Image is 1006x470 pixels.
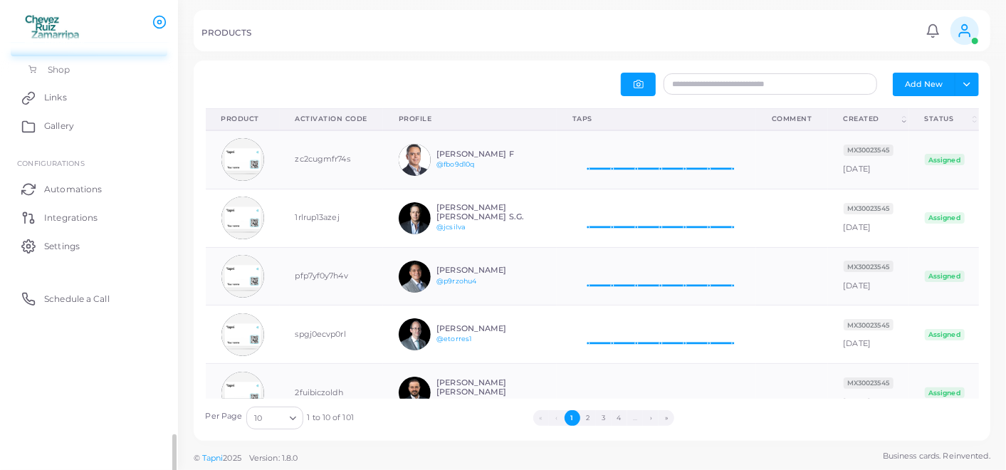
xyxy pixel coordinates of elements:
[11,56,167,83] a: Shop
[436,223,466,231] a: @jcsilva
[844,145,894,156] span: MX30023545
[11,284,167,313] a: Schedule a Call
[44,293,110,305] span: Schedule a Call
[883,450,990,462] span: Business cards. Reinvented.
[844,203,894,214] span: MX30023545
[280,364,384,422] td: 2fuibiczoldh
[399,261,431,293] img: avatar
[893,73,955,95] button: Add New
[249,453,298,463] span: Version: 1.8.0
[844,319,894,330] span: MX30023545
[436,150,541,159] h6: [PERSON_NAME] F
[844,261,894,272] span: MX30023545
[399,377,431,409] img: avatar
[221,138,264,181] img: avatar
[221,197,264,239] img: avatar
[828,364,909,422] td: [DATE]
[44,183,102,196] span: Automations
[221,372,264,414] img: avatar
[572,114,740,124] div: Taps
[44,211,98,224] span: Integrations
[221,255,264,298] img: avatar
[844,377,894,389] span: MX30023545
[48,63,70,76] span: Shop
[201,28,251,38] h5: PRODUCTS
[295,114,368,124] div: Activation Code
[202,453,224,463] a: Tapni
[925,114,970,124] div: Status
[280,247,384,305] td: pfp7yf0y7h4v
[399,144,431,176] img: avatar
[772,114,812,124] div: Comment
[596,410,612,426] button: Go to page 3
[11,231,167,260] a: Settings
[436,160,474,168] a: @fbo9d10q
[828,305,909,364] td: [DATE]
[828,189,909,247] td: [DATE]
[11,203,167,231] a: Integrations
[844,320,894,330] a: MX30023545
[436,203,541,221] h6: [PERSON_NAME] [PERSON_NAME] S.G.
[44,240,80,253] span: Settings
[925,271,965,282] span: Assigned
[223,452,241,464] span: 2025
[44,37,85,50] span: Products
[246,407,303,429] div: Search for option
[13,14,92,40] img: logo
[844,261,894,271] a: MX30023545
[17,159,85,167] span: Configurations
[436,378,541,397] h6: [PERSON_NAME] [PERSON_NAME]
[307,412,354,424] span: 1 to 10 of 101
[436,266,541,275] h6: [PERSON_NAME]
[580,410,596,426] button: Go to page 2
[436,335,471,343] a: @etorres1
[280,189,384,247] td: 1rlrup13azej
[844,377,894,387] a: MX30023545
[844,114,899,124] div: Created
[659,410,674,426] button: Go to last page
[643,410,659,426] button: Go to next page
[828,130,909,189] td: [DATE]
[206,411,243,422] label: Per Page
[399,114,541,124] div: Profile
[399,318,431,350] img: avatar
[221,313,264,356] img: avatar
[844,145,894,155] a: MX30023545
[11,30,167,57] a: Products
[254,411,262,426] span: 10
[44,120,74,132] span: Gallery
[263,410,284,426] input: Search for option
[565,410,580,426] button: Go to page 1
[221,114,264,124] div: Product
[925,387,965,399] span: Assigned
[436,324,541,333] h6: [PERSON_NAME]
[44,91,67,104] span: Links
[925,329,965,340] span: Assigned
[280,305,384,364] td: spgj0ecvp0rl
[354,410,854,426] ul: Pagination
[828,247,909,305] td: [DATE]
[194,452,298,464] span: ©
[436,277,476,285] a: @p9rzohu4
[925,154,965,165] span: Assigned
[11,112,167,140] a: Gallery
[399,202,431,234] img: avatar
[11,174,167,203] a: Automations
[612,410,627,426] button: Go to page 4
[11,83,167,112] a: Links
[844,203,894,213] a: MX30023545
[280,130,384,189] td: zc2cugmfr74s
[925,212,965,224] span: Assigned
